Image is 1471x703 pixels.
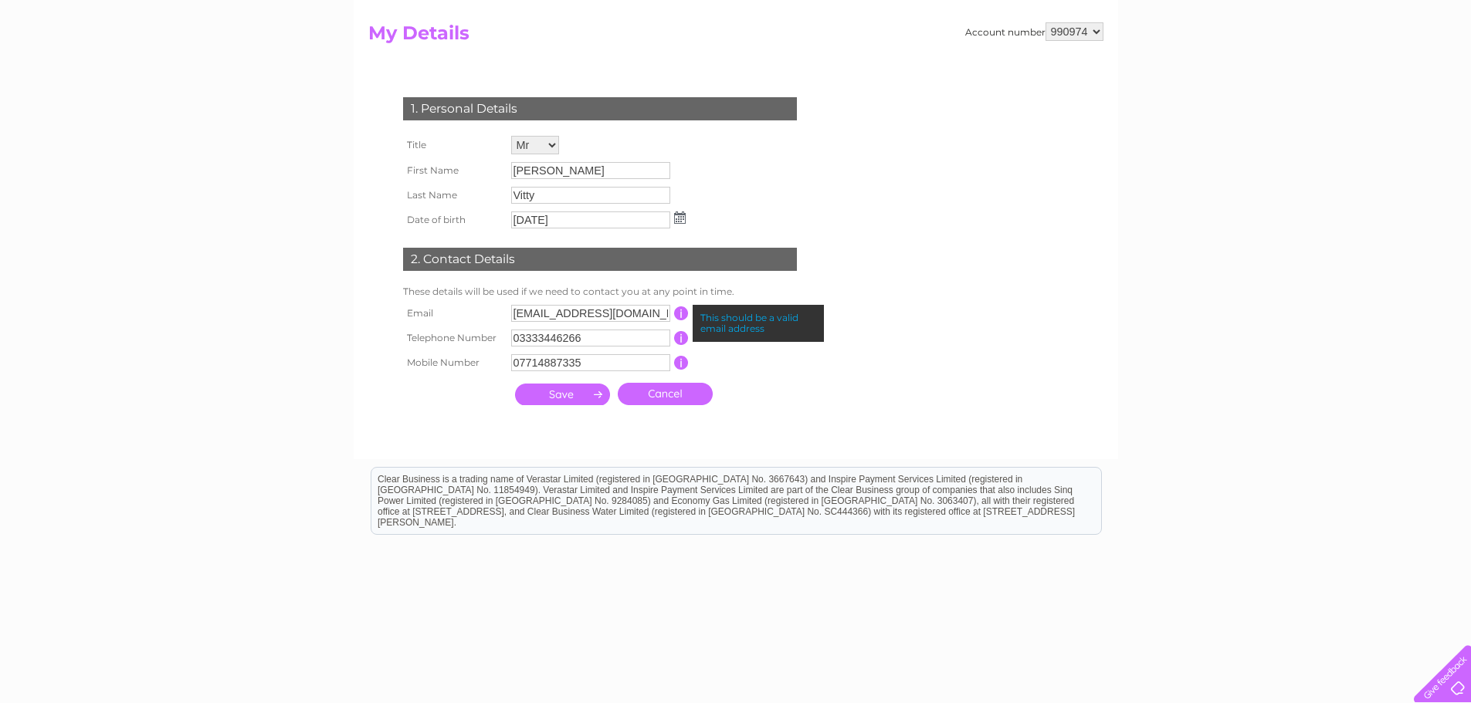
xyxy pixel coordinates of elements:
th: First Name [399,158,507,183]
input: Information [674,331,689,345]
a: Contact [1368,66,1406,77]
th: Last Name [399,183,507,208]
a: Cancel [618,383,713,405]
input: Information [674,306,689,320]
td: These details will be used if we need to contact you at any point in time. [399,282,801,301]
th: Email [399,301,507,326]
img: ... [674,211,686,224]
th: Mobile Number [399,350,507,375]
div: Clear Business is a trading name of Verastar Limited (registered in [GEOGRAPHIC_DATA] No. 3667643... [371,8,1101,75]
a: Log out [1420,66,1456,77]
a: Water [1199,66,1229,77]
th: Telephone Number [399,326,507,350]
input: Information [674,356,689,370]
img: logo.png [52,40,130,87]
div: 1. Personal Details [403,97,797,120]
a: 0333 014 3131 [1180,8,1286,27]
th: Title [399,132,507,158]
a: Telecoms [1281,66,1327,77]
div: This should be a valid email address [693,305,824,342]
th: Date of birth [399,208,507,232]
a: Blog [1337,66,1359,77]
h2: My Details [368,22,1103,52]
a: Energy [1238,66,1272,77]
input: Submit [515,384,610,405]
div: 2. Contact Details [403,248,797,271]
div: Account number [965,22,1103,41]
